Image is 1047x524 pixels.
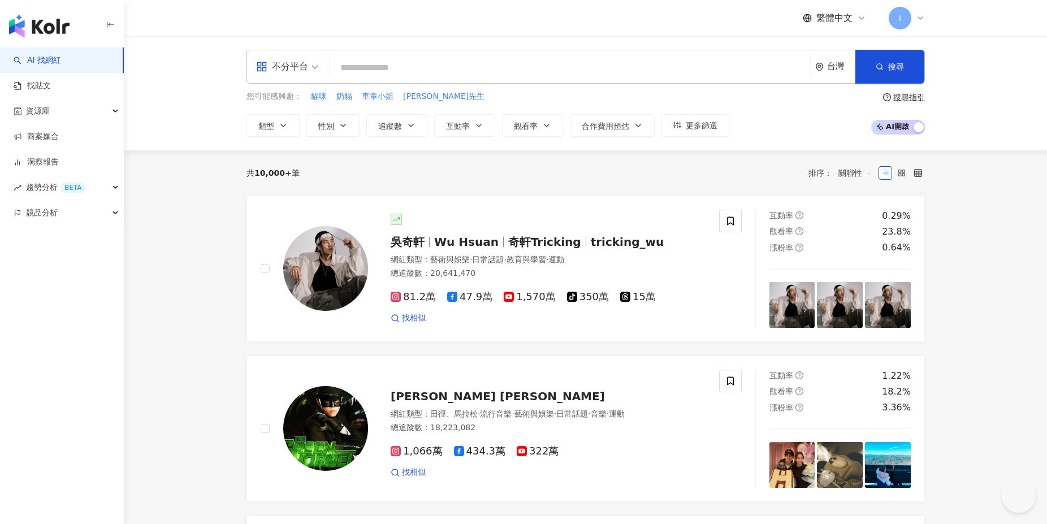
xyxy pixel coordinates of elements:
span: 找相似 [402,313,426,324]
img: post-image [817,282,863,328]
span: 434.3萬 [454,445,506,457]
span: 日常話題 [472,255,504,264]
span: 觀看率 [769,387,793,396]
div: 網紅類型 ： [391,254,706,266]
a: KOL Avatar吳奇軒Wu Hsuan奇軒Trickingtricking_wu網紅類型：藝術與娛樂·日常話題·教育與學習·運動總追蹤數：20,641,47081.2萬47.9萬1,570萬... [246,196,925,342]
span: 日常話題 [556,409,588,418]
span: 性別 [318,122,334,131]
span: 81.2萬 [391,291,436,303]
a: 找相似 [391,313,426,324]
span: 47.9萬 [447,291,492,303]
span: · [478,409,480,418]
div: 台灣 [827,62,855,71]
button: 追蹤數 [366,114,427,137]
span: 更多篩選 [686,121,717,130]
div: 1.22% [882,370,911,382]
span: 合作費用預估 [582,122,629,131]
span: 觀看率 [769,227,793,236]
span: 322萬 [517,445,559,457]
span: Wu Hsuan [434,235,499,249]
span: 流行音樂 [480,409,512,418]
div: BETA [60,182,86,193]
button: 類型 [246,114,300,137]
span: question-circle [795,211,803,219]
button: 更多篩選 [661,114,729,137]
a: 商案媒合 [14,131,59,142]
span: 關聯性 [838,164,872,182]
span: 350萬 [567,291,609,303]
span: 教育與學習 [507,255,546,264]
a: searchAI 找網紅 [14,55,61,66]
div: 3.36% [882,401,911,414]
span: 奶貓 [336,91,352,102]
span: rise [14,184,21,192]
span: 漲粉率 [769,403,793,412]
span: 類型 [258,122,274,131]
span: [PERSON_NAME]先生 [403,91,484,102]
span: I [899,12,901,24]
div: 0.64% [882,241,911,254]
span: 運動 [609,409,625,418]
a: 找相似 [391,467,426,478]
div: 網紅類型 ： [391,409,706,420]
button: 合作費用預估 [570,114,655,137]
span: 趨勢分析 [26,175,86,200]
span: 觀看率 [514,122,538,131]
span: · [554,409,556,418]
button: 貓咪 [310,90,327,103]
a: 找貼文 [14,80,51,92]
button: 觀看率 [502,114,563,137]
span: 音樂 [591,409,607,418]
span: 資源庫 [26,98,50,124]
span: question-circle [795,227,803,235]
button: [PERSON_NAME]先生 [403,90,485,103]
span: 互動率 [769,371,793,380]
img: post-image [769,282,815,328]
span: 車掌小姐 [362,91,393,102]
img: post-image [769,442,815,488]
div: 搜尋指引 [893,93,925,102]
span: · [512,409,514,418]
span: 互動率 [446,122,470,131]
span: 搜尋 [888,62,904,71]
span: question-circle [795,244,803,252]
span: 10,000+ [254,168,292,177]
span: · [588,409,590,418]
div: 總追蹤數 ： 20,641,470 [391,268,706,279]
img: post-image [865,282,911,328]
span: tricking_wu [591,235,664,249]
button: 車掌小姐 [361,90,394,103]
span: 運動 [548,255,564,264]
span: 田徑、馬拉松 [430,409,478,418]
span: · [470,255,472,264]
span: 藝術與娛樂 [514,409,554,418]
span: 競品分析 [26,200,58,226]
div: 23.8% [882,226,911,238]
img: KOL Avatar [283,226,368,311]
img: KOL Avatar [283,386,368,471]
span: question-circle [883,93,891,101]
button: 奶貓 [336,90,353,103]
span: 找相似 [402,467,426,478]
span: 奇軒Tricking [508,235,581,249]
span: 1,066萬 [391,445,443,457]
button: 互動率 [434,114,495,137]
span: question-circle [795,404,803,412]
span: question-circle [795,371,803,379]
span: · [504,255,506,264]
div: 0.29% [882,210,911,222]
span: 繁體中文 [816,12,853,24]
iframe: Help Scout Beacon - Open [1002,479,1036,513]
div: 不分平台 [256,58,308,76]
img: logo [9,15,70,37]
span: · [607,409,609,418]
span: 互動率 [769,211,793,220]
div: 共 筆 [246,168,300,177]
button: 搜尋 [855,50,924,84]
span: question-circle [795,387,803,395]
span: 追蹤數 [378,122,402,131]
img: post-image [817,442,863,488]
span: 1,570萬 [504,291,556,303]
span: 漲粉率 [769,243,793,252]
a: KOL Avatar[PERSON_NAME] [PERSON_NAME]網紅類型：田徑、馬拉松·流行音樂·藝術與娛樂·日常話題·音樂·運動總追蹤數：18,223,0821,066萬434.3萬... [246,356,925,502]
